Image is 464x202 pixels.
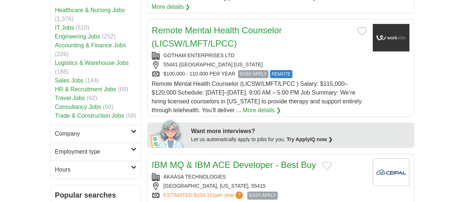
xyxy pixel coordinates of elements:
[126,113,136,119] span: (58)
[194,192,215,198] span: $104,101
[55,42,126,48] a: Accounting & Finance Jobs
[55,25,74,31] a: IT Jobs
[55,113,124,119] a: Trade & Construction Jobs
[238,70,268,78] span: EASY APPLY
[55,86,116,92] a: HR & Recruitment Jobs
[322,161,332,170] button: Add to favorite jobs
[247,191,277,199] span: EASY APPLY
[51,125,141,143] a: Company
[152,52,367,59] div: GOTHAM ENTERPRISES LTD
[152,81,362,113] span: Remote Mental Health Counselor (LICSW/LMFT/LPCC ) Salary: $115,000–$120,000 Schedule: [DATE]–[DAT...
[152,182,367,190] div: [GEOGRAPHIC_DATA], [US_STATE], 55415
[373,158,409,186] img: Company logo
[373,24,409,51] img: Company logo
[55,51,69,57] span: (226)
[55,77,84,84] a: Sales Jobs
[152,173,367,181] div: AKAASA TECHNOLOGIES
[102,33,116,40] span: (252)
[55,129,131,138] h2: Company
[152,160,316,170] a: IBM MQ & IBM ACE Developer - Best Buy
[55,69,69,75] span: (188)
[55,33,101,40] a: Engineering Jobs
[51,143,141,161] a: Employment type
[243,106,281,115] a: More details ❯
[191,127,410,136] div: Want more interviews?
[357,27,367,36] button: Add to favorite jobs
[55,104,101,110] a: Consultancy Jobs
[55,7,125,13] a: Healthcare & Nursing Jobs
[55,60,129,66] a: Logistics & Warehouse Jobs
[152,3,190,11] a: More details ❯
[152,61,367,69] div: 55441 [GEOGRAPHIC_DATA] [US_STATE]
[51,161,141,179] a: Hours
[87,95,97,101] span: (62)
[118,86,128,92] span: (69)
[55,16,74,22] span: (1,376)
[164,191,245,199] a: ESTIMATED:$104,101per year?
[103,104,113,110] span: (60)
[191,136,410,143] div: Let us automatically apply to jobs for you.
[286,136,333,142] a: Try ApplyIQ now ❯
[55,165,131,174] h2: Hours
[152,70,367,78] div: $100,000 - 110,000 PER YEAR
[76,25,89,31] span: (510)
[55,95,85,101] a: Travel Jobs
[270,70,292,78] span: REMOTE
[235,191,243,199] span: ?
[150,118,186,148] img: apply-iq-scientist.png
[55,147,131,156] h2: Employment type
[85,77,99,84] span: (144)
[55,190,136,201] h2: Popular searches
[152,25,282,48] a: Remote Mental Health Counselor (LICSW/LMFT/LPCC)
